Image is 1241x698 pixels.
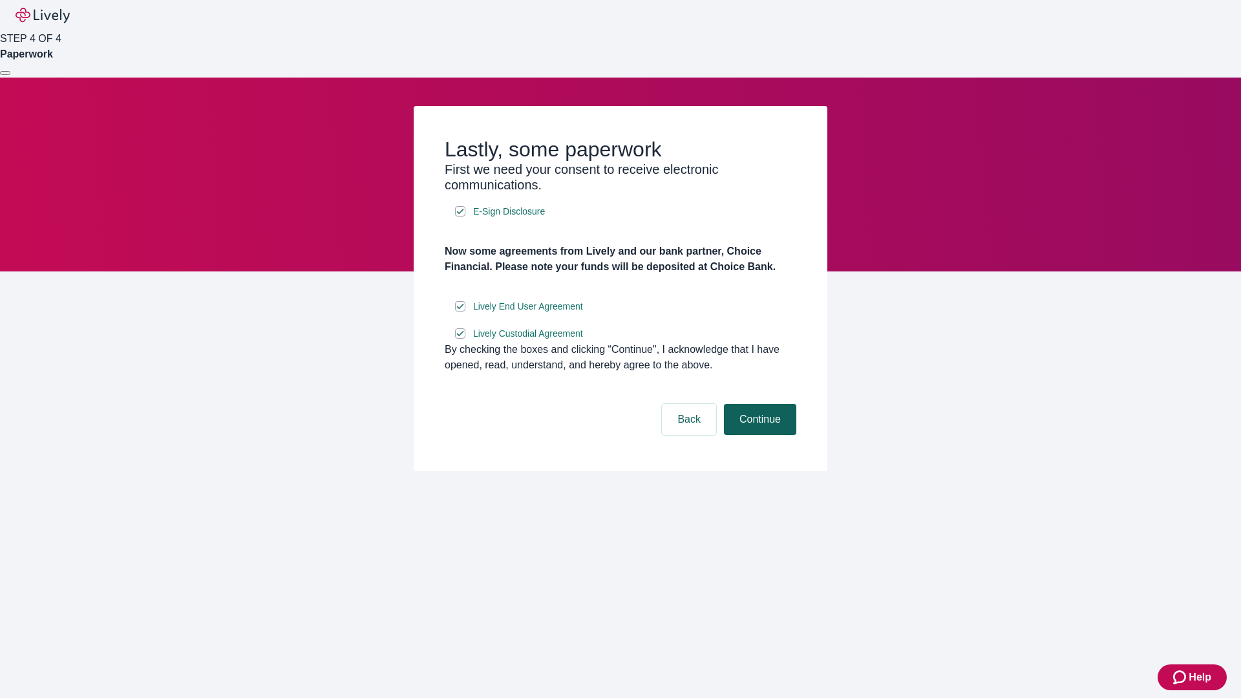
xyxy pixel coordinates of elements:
span: Lively Custodial Agreement [473,327,583,341]
span: Help [1189,670,1211,685]
button: Continue [724,404,796,435]
h3: First we need your consent to receive electronic communications. [445,162,796,193]
h4: Now some agreements from Lively and our bank partner, Choice Financial. Please note your funds wi... [445,244,796,275]
button: Zendesk support iconHelp [1158,664,1227,690]
a: e-sign disclosure document [471,299,586,315]
span: Lively End User Agreement [473,300,583,313]
h2: Lastly, some paperwork [445,137,796,162]
button: Back [662,404,716,435]
span: E-Sign Disclosure [473,205,545,218]
div: By checking the boxes and clicking “Continue", I acknowledge that I have opened, read, understand... [445,342,796,373]
a: e-sign disclosure document [471,204,547,220]
a: e-sign disclosure document [471,326,586,342]
img: Lively [16,8,70,23]
svg: Zendesk support icon [1173,670,1189,685]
